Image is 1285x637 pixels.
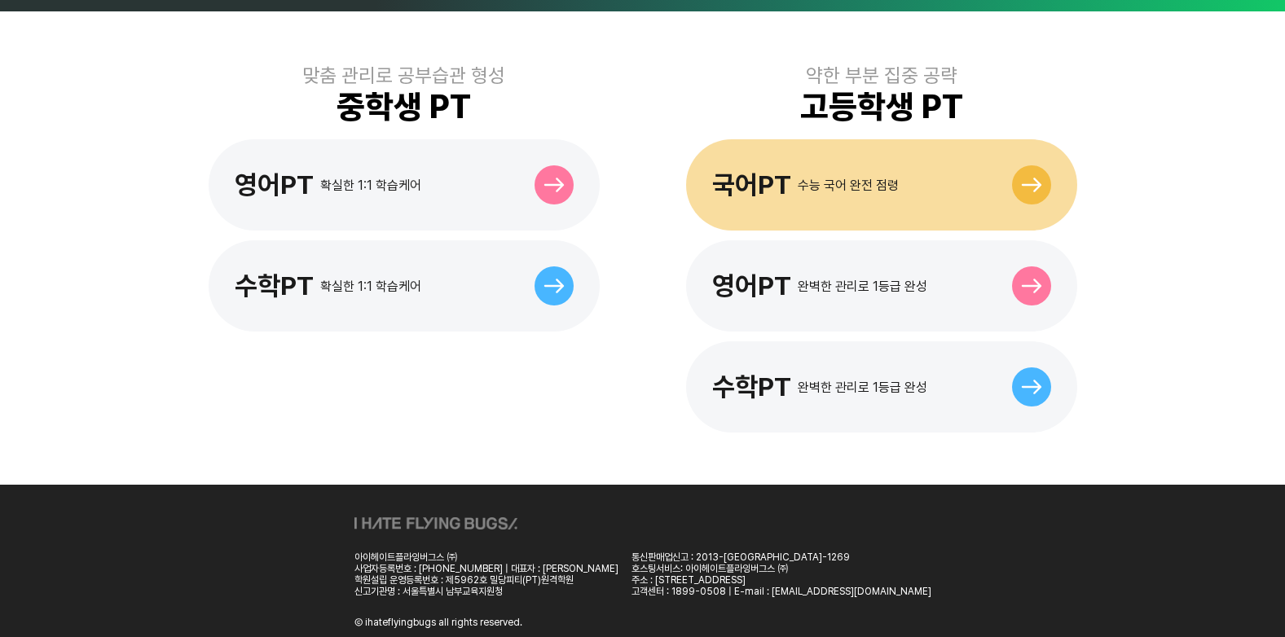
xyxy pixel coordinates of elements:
[320,178,421,193] div: 확실한 1:1 학습케어
[798,380,927,395] div: 완벽한 관리로 1등급 완성
[302,64,505,87] div: 맞춤 관리로 공부습관 형성
[712,371,791,402] div: 수학PT
[354,617,522,628] div: Ⓒ ihateflyingbugs all rights reserved.
[354,517,517,529] img: ihateflyingbugs
[631,563,931,574] div: 호스팅서비스: 아이헤이트플라잉버그스 ㈜
[712,270,791,301] div: 영어PT
[320,279,421,294] div: 확실한 1:1 학습케어
[337,87,471,126] div: 중학생 PT
[798,178,899,193] div: 수능 국어 완전 점령
[631,586,931,597] div: 고객센터 : 1899-0508 | E-mail : [EMAIL_ADDRESS][DOMAIN_NAME]
[354,551,618,563] div: 아이헤이트플라잉버그스 ㈜
[354,563,618,574] div: 사업자등록번호 : [PHONE_NUMBER] | 대표자 : [PERSON_NAME]
[800,87,963,126] div: 고등학생 PT
[712,169,791,200] div: 국어PT
[235,169,314,200] div: 영어PT
[798,279,927,294] div: 완벽한 관리로 1등급 완성
[631,551,931,563] div: 통신판매업신고 : 2013-[GEOGRAPHIC_DATA]-1269
[354,574,618,586] div: 학원설립 운영등록번호 : 제5962호 밀당피티(PT)원격학원
[806,64,957,87] div: 약한 부분 집중 공략
[235,270,314,301] div: 수학PT
[354,586,618,597] div: 신고기관명 : 서울특별시 남부교육지원청
[631,574,931,586] div: 주소 : [STREET_ADDRESS]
